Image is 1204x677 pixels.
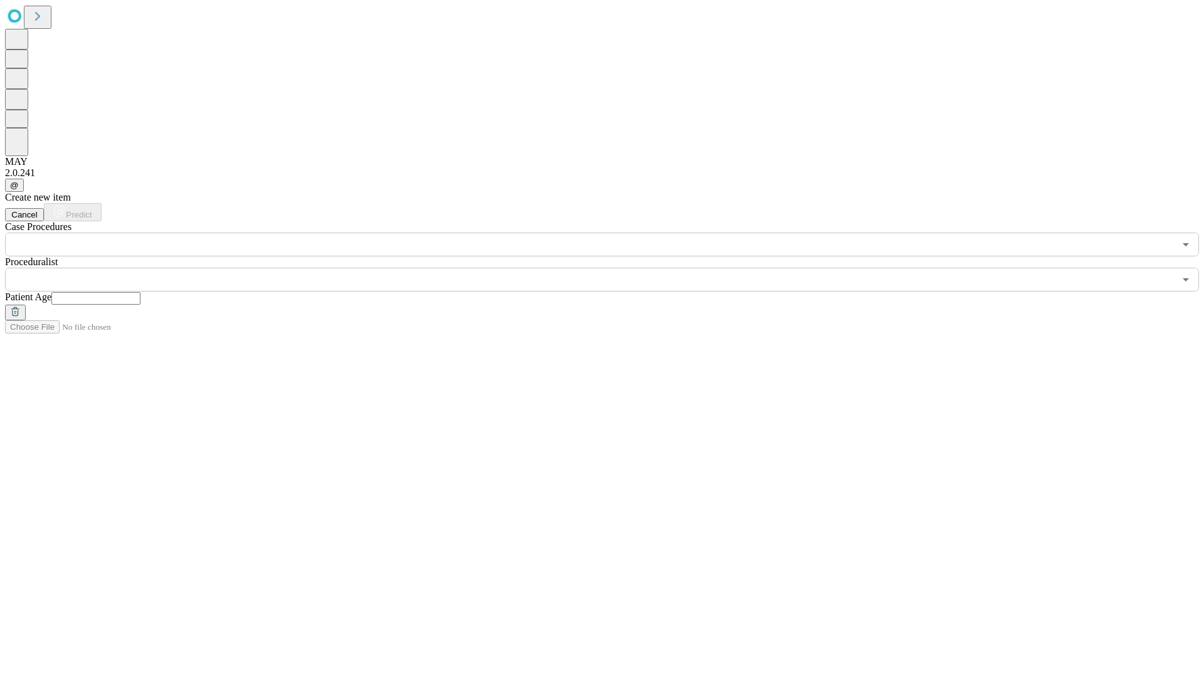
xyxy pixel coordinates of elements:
[5,192,71,202] span: Create new item
[5,291,51,302] span: Patient Age
[5,221,71,232] span: Scheduled Procedure
[1177,271,1195,288] button: Open
[66,210,92,219] span: Predict
[11,210,38,219] span: Cancel
[10,181,19,190] span: @
[5,208,44,221] button: Cancel
[5,156,1199,167] div: MAY
[1177,236,1195,253] button: Open
[5,167,1199,179] div: 2.0.241
[5,256,58,267] span: Proceduralist
[5,179,24,192] button: @
[44,203,102,221] button: Predict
